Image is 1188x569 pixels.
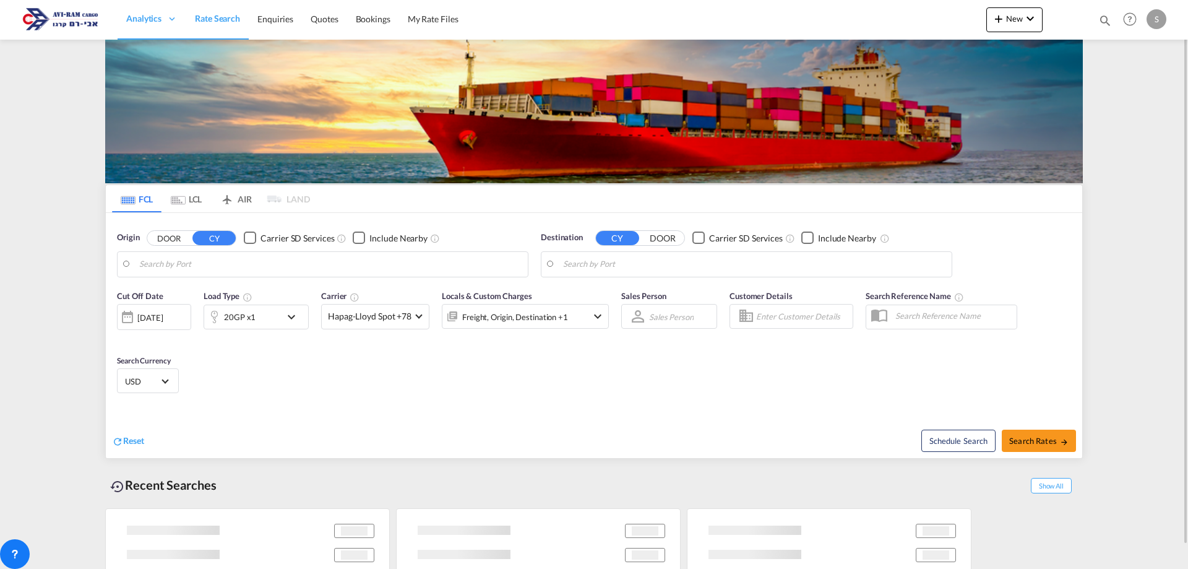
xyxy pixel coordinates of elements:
div: Include Nearby [818,232,876,245]
button: Note: By default Schedule search will only considerorigin ports, destination ports and cut off da... [921,430,996,452]
span: Analytics [126,12,161,25]
md-checkbox: Checkbox No Ink [244,232,334,245]
div: icon-refreshReset [112,435,144,448]
md-select: Sales Person [648,308,695,326]
md-tab-item: FCL [112,185,161,212]
md-icon: The selected Trucker/Carrierwill be displayed in the rate results If the rates are from another f... [350,292,359,302]
md-icon: icon-arrow-right [1060,438,1069,446]
div: [DATE] [137,312,163,323]
md-pagination-wrapper: Use the left and right arrow keys to navigate between tabs [112,185,310,212]
md-icon: icon-magnify [1098,14,1112,27]
input: Search by Port [563,255,945,274]
md-icon: Unchecked: Ignores neighbouring ports when fetching rates.Checked : Includes neighbouring ports w... [430,233,440,243]
md-checkbox: Checkbox No Ink [801,232,876,245]
md-icon: Unchecked: Search for CY (Container Yard) services for all selected carriers.Checked : Search for... [785,233,795,243]
md-checkbox: Checkbox No Ink [353,232,428,245]
span: Destination [541,232,583,244]
md-icon: icon-information-outline [243,292,252,302]
button: DOOR [147,231,191,245]
span: My Rate Files [408,14,458,24]
div: Carrier SD Services [709,232,783,245]
span: Carrier [321,291,359,301]
div: Origin DOOR CY Checkbox No InkUnchecked: Search for CY (Container Yard) services for all selected... [106,213,1082,458]
md-icon: icon-chevron-down [1023,11,1038,26]
span: Rate Search [195,13,240,24]
button: DOOR [641,231,684,245]
md-icon: Unchecked: Search for CY (Container Yard) services for all selected carriers.Checked : Search for... [337,233,346,243]
span: New [991,14,1038,24]
span: Customer Details [730,291,792,301]
input: Search by Port [139,255,522,274]
button: icon-plus 400-fgNewicon-chevron-down [986,7,1043,32]
md-tab-item: LCL [161,185,211,212]
button: Search Ratesicon-arrow-right [1002,430,1076,452]
span: Search Reference Name [866,291,964,301]
md-icon: icon-refresh [112,436,123,447]
span: Quotes [311,14,338,24]
md-icon: icon-backup-restore [110,479,125,494]
span: Cut Off Date [117,291,163,301]
span: Load Type [204,291,252,301]
div: S [1147,9,1166,29]
img: LCL+%26+FCL+BACKGROUND.png [105,40,1083,183]
div: Help [1119,9,1147,31]
span: USD [125,376,160,387]
span: Search Rates [1009,436,1069,446]
span: Locals & Custom Charges [442,291,532,301]
div: 20GP x1 [224,308,256,326]
input: Enter Customer Details [756,307,849,326]
md-icon: Unchecked: Ignores neighbouring ports when fetching rates.Checked : Includes neighbouring ports w... [880,233,890,243]
span: Enquiries [257,14,293,24]
input: Search Reference Name [889,306,1017,325]
span: Search Currency [117,356,171,365]
span: Help [1119,9,1140,30]
md-icon: Your search will be saved by the below given name [954,292,964,302]
div: 20GP x1icon-chevron-down [204,305,309,329]
span: Bookings [356,14,390,24]
span: Origin [117,232,139,244]
div: Carrier SD Services [260,232,334,245]
div: Recent Searches [105,471,222,499]
md-icon: icon-chevron-down [590,309,605,324]
div: Freight Origin Destination Factory Stuffing [462,308,568,326]
md-icon: icon-plus 400-fg [991,11,1006,26]
md-tab-item: AIR [211,185,260,212]
button: CY [596,231,639,245]
div: Include Nearby [369,232,428,245]
md-datepicker: Select [117,329,126,345]
md-icon: icon-chevron-down [284,310,305,324]
md-checkbox: Checkbox No Ink [692,232,783,245]
span: Show All [1031,478,1072,493]
span: Sales Person [621,291,666,301]
div: Freight Origin Destination Factory Stuffingicon-chevron-down [442,304,609,329]
span: Hapag-Lloyd Spot +78 [328,310,411,323]
span: Reset [123,435,144,446]
div: [DATE] [117,304,191,330]
div: icon-magnify [1098,14,1112,32]
img: 166978e0a5f911edb4280f3c7a976193.png [19,6,102,33]
md-select: Select Currency: $ USDUnited States Dollar [124,372,172,390]
md-icon: icon-airplane [220,192,235,201]
button: CY [192,231,236,245]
